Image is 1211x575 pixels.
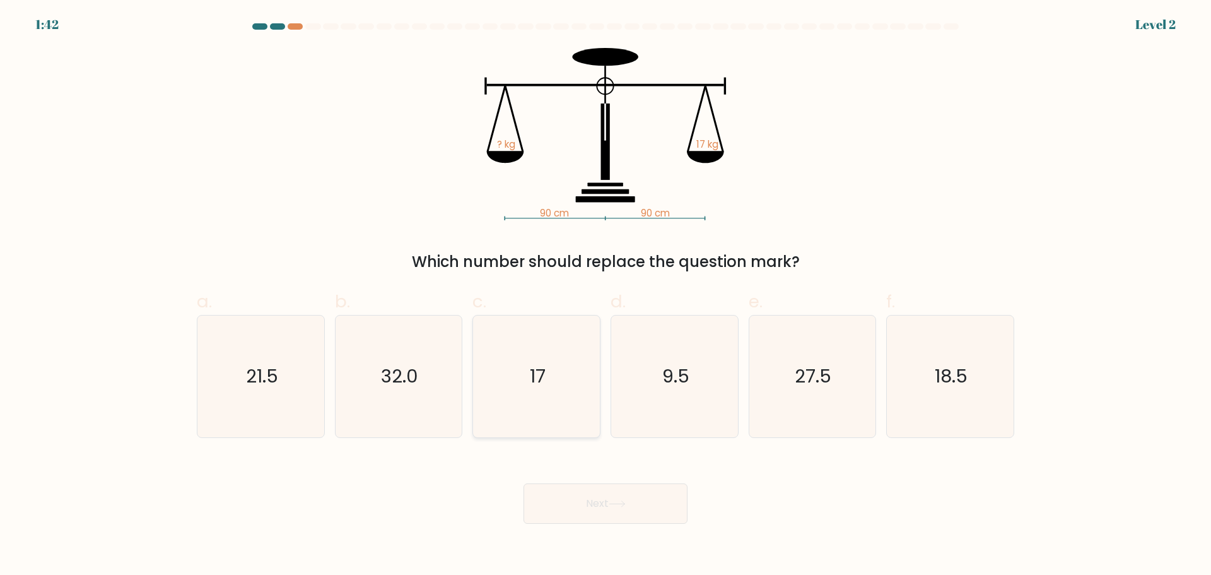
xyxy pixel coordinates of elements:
span: a. [197,289,212,314]
text: 27.5 [795,364,832,389]
tspan: 90 cm [540,207,569,220]
div: Level 2 [1135,15,1176,34]
div: Which number should replace the question mark? [204,251,1007,273]
button: Next [524,483,687,524]
tspan: 17 kg [696,138,718,151]
tspan: ? kg [497,138,515,151]
div: 1:42 [35,15,59,34]
span: f. [886,289,895,314]
text: 32.0 [381,364,418,389]
text: 21.5 [246,364,278,389]
span: b. [335,289,350,314]
span: d. [611,289,626,314]
span: e. [749,289,763,314]
text: 18.5 [935,364,968,389]
span: c. [472,289,486,314]
tspan: 90 cm [641,207,670,220]
text: 9.5 [662,364,689,389]
text: 17 [530,364,546,389]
